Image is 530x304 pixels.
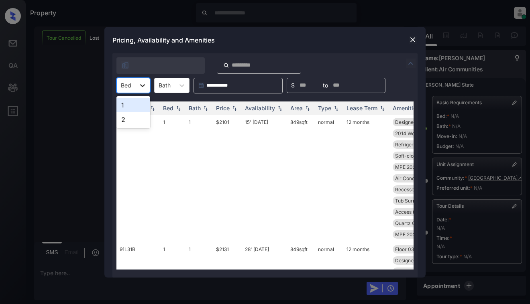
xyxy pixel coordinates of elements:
[395,130,436,136] span: 2014 Wood Floor...
[290,105,303,111] div: Area
[163,105,173,111] div: Bed
[318,105,331,111] div: Type
[230,105,238,111] img: sorting
[395,119,435,125] span: Designer Kitche...
[287,115,315,242] td: 849 sqft
[395,257,435,263] span: Designer Kitche...
[395,209,428,215] span: Access to Pool
[202,105,210,111] img: sorting
[395,142,433,148] span: Refrigerator Le...
[304,105,312,111] img: sorting
[395,186,436,193] span: Recessed Can Li...
[291,81,295,90] span: $
[343,115,389,242] td: 12 months
[395,198,437,204] span: Tub Surround 20...
[395,175,429,181] span: Air Conditioner
[409,36,417,44] img: close
[332,105,340,111] img: sorting
[185,115,213,242] td: 1
[395,246,414,252] span: Floor 03
[378,105,386,111] img: sorting
[189,105,201,111] div: Bath
[347,105,377,111] div: Lease Term
[276,105,284,111] img: sorting
[315,115,343,242] td: normal
[116,112,150,127] div: 2
[242,115,287,242] td: 15' [DATE]
[104,27,426,53] div: Pricing, Availability and Amenities
[395,231,438,237] span: MPE 2024 Tennis...
[216,105,230,111] div: Price
[223,62,229,69] img: icon-zuma
[160,115,185,242] td: 1
[323,81,328,90] span: to
[393,105,420,111] div: Amenities
[121,61,129,69] img: icon-zuma
[116,115,160,242] td: 98B31D
[395,220,436,226] span: Quartz Countert...
[395,164,437,170] span: MPE 2025 Fitnes...
[116,98,150,112] div: 1
[213,115,242,242] td: $2101
[395,153,434,159] span: Soft-close Cabi...
[245,105,275,111] div: Availability
[395,269,429,275] span: Air Conditioner
[174,105,182,111] img: sorting
[406,59,416,68] img: icon-zuma
[149,105,157,111] img: sorting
